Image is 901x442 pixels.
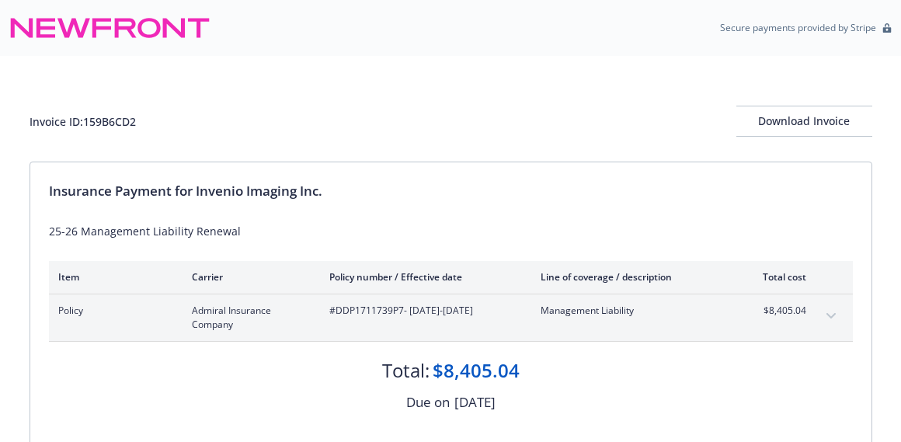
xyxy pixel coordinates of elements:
div: [DATE] [454,392,496,412]
div: Carrier [192,270,304,284]
div: Policy number / Effective date [329,270,516,284]
div: Total cost [748,270,806,284]
div: Line of coverage / description [541,270,723,284]
span: Management Liability [541,304,723,318]
p: Secure payments provided by Stripe [720,21,876,34]
div: $8,405.04 [433,357,520,384]
div: Download Invoice [736,106,872,136]
span: #DDP1711739P7 - [DATE]-[DATE] [329,304,516,318]
span: Policy [58,304,167,318]
div: Total: [382,357,430,384]
div: PolicyAdmiral Insurance Company#DDP1711739P7- [DATE]-[DATE]Management Liability$8,405.04expand co... [49,294,853,341]
span: $8,405.04 [748,304,806,318]
div: Insurance Payment for Invenio Imaging Inc. [49,181,853,201]
button: Download Invoice [736,106,872,137]
span: Admiral Insurance Company [192,304,304,332]
div: Invoice ID: 159B6CD2 [30,113,136,130]
div: Due on [406,392,450,412]
div: Item [58,270,167,284]
div: 25-26 Management Liability Renewal [49,223,853,239]
button: expand content [819,304,844,329]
